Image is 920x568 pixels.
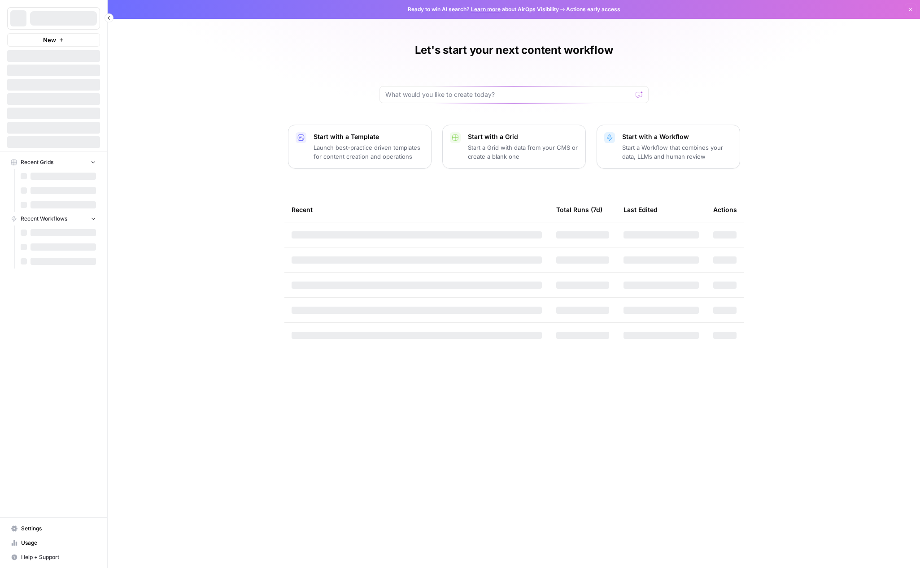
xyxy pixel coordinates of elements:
[442,125,586,169] button: Start with a GridStart a Grid with data from your CMS or create a blank one
[7,536,100,550] a: Usage
[468,132,578,141] p: Start with a Grid
[556,197,602,222] div: Total Runs (7d)
[43,35,56,44] span: New
[21,158,53,166] span: Recent Grids
[7,521,100,536] a: Settings
[597,125,740,169] button: Start with a WorkflowStart a Workflow that combines your data, LLMs and human review
[7,212,100,225] button: Recent Workflows
[622,143,733,161] p: Start a Workflow that combines your data, LLMs and human review
[7,156,100,169] button: Recent Grids
[471,6,501,13] a: Learn more
[624,197,658,222] div: Last Edited
[21,539,96,547] span: Usage
[292,197,542,222] div: Recent
[314,132,424,141] p: Start with a Template
[314,143,424,161] p: Launch best-practice driven templates for content creation and operations
[7,550,100,564] button: Help + Support
[713,197,737,222] div: Actions
[21,553,96,561] span: Help + Support
[21,525,96,533] span: Settings
[408,5,559,13] span: Ready to win AI search? about AirOps Visibility
[7,33,100,47] button: New
[468,143,578,161] p: Start a Grid with data from your CMS or create a blank one
[385,90,632,99] input: What would you like to create today?
[622,132,733,141] p: Start with a Workflow
[415,43,613,57] h1: Let's start your next content workflow
[566,5,620,13] span: Actions early access
[288,125,432,169] button: Start with a TemplateLaunch best-practice driven templates for content creation and operations
[21,215,67,223] span: Recent Workflows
